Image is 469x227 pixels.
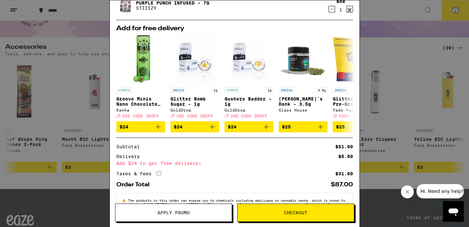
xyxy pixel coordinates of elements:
[335,144,353,149] div: $51.00
[131,35,151,84] img: Kanha - Groove Minis Nano Chocolate Bites
[116,182,154,188] div: Order Total
[157,210,190,215] span: Apply Promo
[237,204,354,222] button: Checkout
[225,108,273,112] div: GoldDrop
[339,114,370,118] span: CODE GREEN30
[279,108,328,112] div: Glass House
[279,121,328,132] button: Add to bag
[116,108,165,112] div: Kanha
[136,0,209,6] a: Purple Punch Infused - 7g
[336,124,345,129] span: $25
[225,121,273,132] button: Add to bag
[333,35,382,121] a: Open page for Glitter Bomb Pre-Ground - 14g from Yada Yada
[170,121,219,132] button: Add to bag
[279,87,294,93] p: INDICA
[212,87,219,93] p: 1g
[174,124,183,129] span: $24
[284,210,307,215] span: Checkout
[329,6,335,12] button: Decrement
[116,35,165,121] a: Open page for Groove Minis Nano Chocolate Bites from Kanha
[225,35,273,121] a: Open page for Gushers Badder - 1g from GoldDrop
[333,35,382,84] img: Yada Yada - Glitter Bomb Pre-Ground - 14g
[279,96,328,107] p: [PERSON_NAME]'s Dank - 3.5g
[336,7,345,12] div: 1
[170,96,219,107] p: Glitter Bomb Sugar - 1g
[170,35,219,121] a: Open page for Glitter Bomb Sugar - 1g from GoldDrop
[177,114,213,118] span: USE CODE 35OFF
[333,96,382,107] p: Glitter Bomb Pre-Ground - 14g
[266,87,273,93] p: 1g
[225,96,273,107] p: Gushers Badder - 1g
[443,201,464,222] iframe: Button to launch messaging window
[116,144,144,149] div: Subtotal
[229,35,269,84] img: GoldDrop - Gushers Badder - 1g
[175,35,215,84] img: GoldDrop - Glitter Bomb Sugar - 1g
[122,198,345,210] span: The products in this order can expose you to chemicals including marijuana or cannabis smoke, whi...
[279,35,328,121] a: Open page for Hank's Dank - 3.5g from Glass House
[116,161,353,166] div: Add $24 to get free delivery!
[115,204,232,222] button: Apply Promo
[338,154,353,159] div: $5.00
[120,124,128,129] span: $24
[123,114,159,118] span: USE CODE 35OFF
[333,121,382,132] button: Add to bag
[279,35,328,84] img: Glass House - Hank's Dank - 3.5g
[231,114,267,118] span: USE CODE 35OFF
[170,108,219,112] div: GoldDrop
[333,87,348,93] p: INDICA
[225,87,240,93] p: HYBRID
[116,121,165,132] button: Add to bag
[136,6,209,11] p: STIIIZY
[170,87,186,93] p: INDICA
[401,185,414,198] iframe: Close message
[116,25,353,32] h2: Add for free delivery
[333,108,382,112] div: Yada Yada
[417,184,464,198] iframe: Message from company
[116,96,165,107] p: Groove Minis Nano Chocolate Bites
[316,87,328,93] p: 3.5g
[335,171,353,176] div: $31.00
[122,198,128,202] span: ⚠️
[228,124,237,129] span: $24
[282,124,291,129] span: $25
[116,171,161,177] div: Taxes & Fees
[331,182,353,188] div: $87.00
[116,154,144,159] div: Delivery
